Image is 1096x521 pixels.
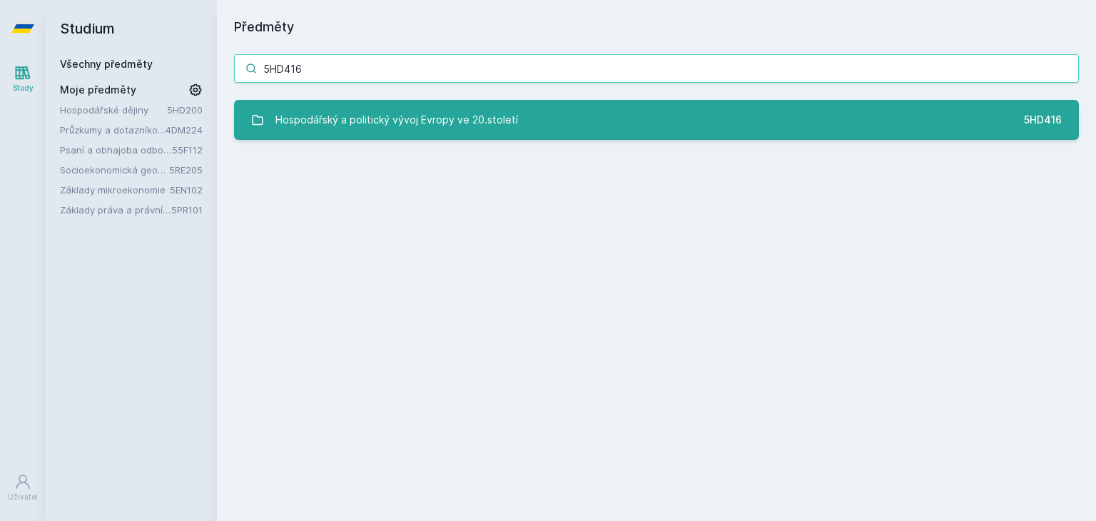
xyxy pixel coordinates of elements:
[60,123,166,137] a: Průzkumy a dotazníková šetření
[60,183,170,197] a: Základy mikroekonomie
[167,104,203,116] a: 5HD200
[60,103,167,117] a: Hospodářské dějiny
[172,144,203,156] a: 55F112
[171,204,203,216] a: 5PR101
[60,58,153,70] a: Všechny předměty
[60,163,169,177] a: Socioekonomická geografie
[169,164,203,176] a: 5RE205
[3,466,43,510] a: Uživatel
[234,17,1079,37] h1: Předměty
[60,83,136,97] span: Moje předměty
[8,492,38,502] div: Uživatel
[170,184,203,196] a: 5EN102
[13,83,34,93] div: Study
[234,100,1079,140] a: Hospodářský a politický vývoj Evropy ve 20.století 5HD416
[3,57,43,101] a: Study
[275,106,518,134] div: Hospodářský a politický vývoj Evropy ve 20.století
[234,54,1079,83] input: Název nebo ident předmětu…
[1024,113,1062,127] div: 5HD416
[166,124,203,136] a: 4DM224
[60,143,172,157] a: Psaní a obhajoba odborné práce
[60,203,171,217] a: Základy práva a právní nauky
